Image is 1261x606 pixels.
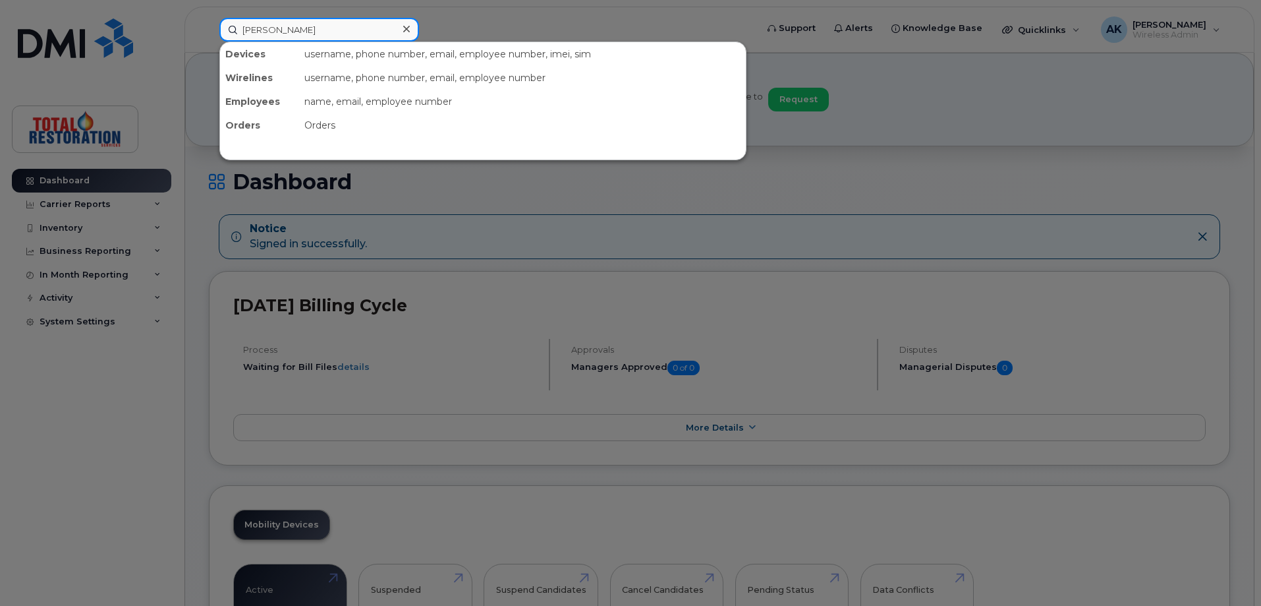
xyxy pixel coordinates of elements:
div: username, phone number, email, employee number [299,66,746,90]
div: username, phone number, email, employee number, imei, sim [299,42,746,66]
div: Employees [220,90,299,113]
div: Wirelines [220,66,299,90]
div: name, email, employee number [299,90,746,113]
div: Orders [220,113,299,137]
div: Devices [220,42,299,66]
div: Orders [299,113,746,137]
